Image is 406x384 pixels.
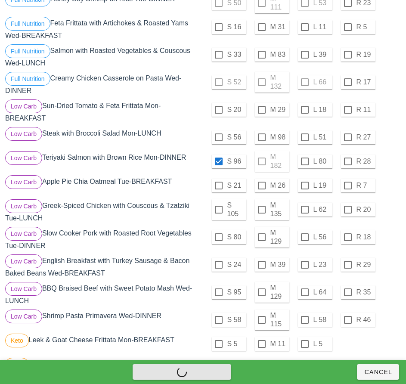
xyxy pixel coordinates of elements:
[313,157,331,166] label: L 80
[270,201,288,218] label: M 135
[356,260,374,269] label: R 29
[270,50,288,59] label: M 83
[227,201,245,218] label: S 105
[3,225,203,253] div: Slow Cooker Pork with Roasted Root Vegetables Tue-DINNER
[313,288,331,297] label: L 64
[356,288,374,297] label: R 35
[3,280,203,308] div: BBQ Braised Beef with Sweet Potato Mash Wed-LUNCH
[227,316,245,324] label: S 58
[3,15,203,43] div: Feta Frittata with Artichokes & Roasted Yams Wed-BREAKFAST
[270,181,288,190] label: M 26
[11,152,37,164] span: Low Carb
[227,133,245,142] label: S 56
[3,70,203,98] div: Creamy Chicken Casserole on Pasta Wed-DINNER
[227,181,245,190] label: S 21
[3,356,203,380] div: Salmon Salad Lettuce Wraps Mon-LUNCH
[356,157,374,166] label: R 28
[364,369,392,375] span: Cancel
[11,358,23,371] span: Keto
[270,105,288,114] label: M 29
[313,340,331,348] label: L 5
[3,198,203,225] div: Greek-Spiced Chicken with Couscous & Tzatziki Tue-LUNCH
[227,105,245,114] label: S 20
[227,233,245,242] label: S 80
[313,133,331,142] label: L 51
[270,23,288,31] label: M 31
[227,50,245,59] label: S 33
[11,282,37,295] span: Low Carb
[3,43,203,70] div: Salmon with Roasted Vegetables & Couscous Wed-LUNCH
[227,288,245,297] label: S 95
[3,173,203,198] div: Apple Pie Chia Oatmeal Tue-BREAKFAST
[356,50,374,59] label: R 19
[356,205,374,214] label: R 20
[270,260,288,269] label: M 39
[313,105,331,114] label: L 18
[313,181,331,190] label: L 19
[270,229,288,246] label: M 129
[313,316,331,324] label: L 58
[356,133,374,142] label: R 27
[11,17,45,30] span: Full Nutrition
[356,233,374,242] label: R 18
[356,316,374,324] label: R 46
[227,157,245,166] label: S 96
[11,72,45,85] span: Full Nutrition
[356,78,374,87] label: R 17
[3,125,203,149] div: Steak with Broccoli Salad Mon-LUNCH
[227,340,245,348] label: S 5
[11,310,37,323] span: Low Carb
[11,100,37,113] span: Low Carb
[313,23,331,31] label: L 11
[11,127,37,140] span: Low Carb
[3,253,203,280] div: English Breakfast with Turkey Sausage & Bacon Baked Beans Wed-BREAKFAST
[11,255,37,268] span: Low Carb
[313,233,331,242] label: L 56
[3,149,203,173] div: Teriyaki Salmon with Brown Rice Mon-DINNER
[313,205,331,214] label: L 62
[11,45,45,58] span: Full Nutrition
[270,133,288,142] label: M 98
[11,200,37,213] span: Low Carb
[3,98,203,125] div: Sun-Dried Tomato & Feta Frittata Mon-BREAKFAST
[313,50,331,59] label: L 39
[11,334,23,347] span: Keto
[356,181,374,190] label: R 7
[270,284,288,301] label: M 129
[3,308,203,332] div: Shrimp Pasta Primavera Wed-DINNER
[313,260,331,269] label: L 23
[227,23,245,31] label: S 16
[11,227,37,240] span: Low Carb
[3,332,203,356] div: Leek & Goat Cheese Frittata Mon-BREAKFAST
[270,340,288,348] label: M 11
[227,260,245,269] label: S 24
[11,176,37,189] span: Low Carb
[356,105,374,114] label: R 11
[356,23,374,31] label: R 5
[270,311,288,328] label: M 115
[357,364,399,380] button: Cancel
